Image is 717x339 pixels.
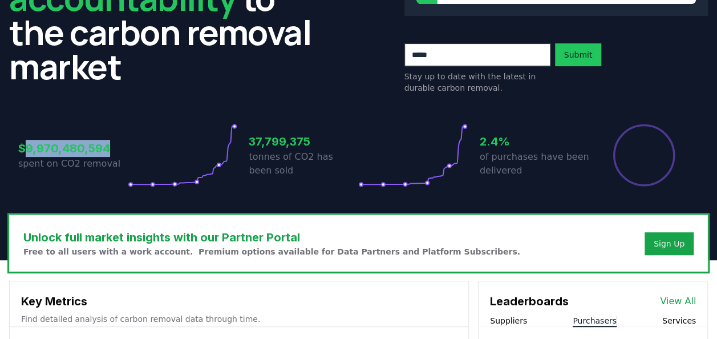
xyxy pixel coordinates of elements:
h3: 37,799,375 [249,133,358,150]
button: Purchasers [573,315,617,326]
div: Percentage of sales delivered [612,123,676,187]
h3: $9,970,480,594 [18,140,128,157]
button: Submit [555,43,602,66]
p: Stay up to date with the latest in durable carbon removal. [404,71,550,94]
h3: Unlock full market insights with our Partner Portal [23,229,520,246]
h3: Leaderboards [490,293,569,310]
p: of purchases have been delivered [480,150,589,177]
p: spent on CO2 removal [18,157,128,171]
p: Free to all users with a work account. Premium options available for Data Partners and Platform S... [23,246,520,257]
button: Sign Up [645,232,694,255]
p: Find detailed analysis of carbon removal data through time. [21,313,457,325]
p: tonnes of CO2 has been sold [249,150,358,177]
a: Sign Up [654,238,684,249]
button: Services [662,315,696,326]
a: View All [660,294,696,308]
button: Suppliers [490,315,527,326]
h3: 2.4% [480,133,589,150]
h3: Key Metrics [21,293,457,310]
